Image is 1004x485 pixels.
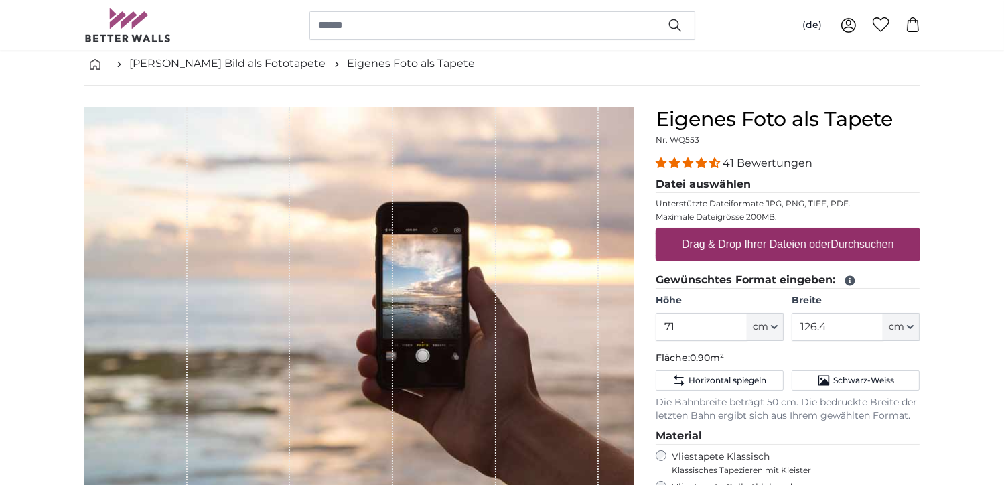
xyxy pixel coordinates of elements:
[656,428,920,445] legend: Material
[792,13,833,38] button: (de)
[656,107,920,131] h1: Eigenes Foto als Tapete
[889,320,904,334] span: cm
[84,42,920,86] nav: breadcrumbs
[831,238,893,250] u: Durchsuchen
[656,135,699,145] span: Nr. WQ553
[672,450,909,476] label: Vliestapete Klassisch
[883,313,920,341] button: cm
[753,320,768,334] span: cm
[833,375,894,386] span: Schwarz-Weiss
[656,272,920,289] legend: Gewünschtes Format eingeben:
[656,198,920,209] p: Unterstützte Dateiformate JPG, PNG, TIFF, PDF.
[792,370,920,391] button: Schwarz-Weiss
[676,231,900,258] label: Drag & Drop Ihrer Dateien oder
[723,157,812,169] span: 41 Bewertungen
[690,352,724,364] span: 0.90m²
[747,313,784,341] button: cm
[656,157,723,169] span: 4.39 stars
[130,56,326,72] a: [PERSON_NAME] Bild als Fototapete
[672,465,909,476] span: Klassisches Tapezieren mit Kleister
[656,370,784,391] button: Horizontal spiegeln
[656,176,920,193] legend: Datei auswählen
[792,294,920,307] label: Breite
[656,212,920,222] p: Maximale Dateigrösse 200MB.
[689,375,766,386] span: Horizontal spiegeln
[656,396,920,423] p: Die Bahnbreite beträgt 50 cm. Die bedruckte Breite der letzten Bahn ergibt sich aus Ihrem gewählt...
[656,352,920,365] p: Fläche:
[656,294,784,307] label: Höhe
[84,8,171,42] img: Betterwalls
[348,56,476,72] a: Eigenes Foto als Tapete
